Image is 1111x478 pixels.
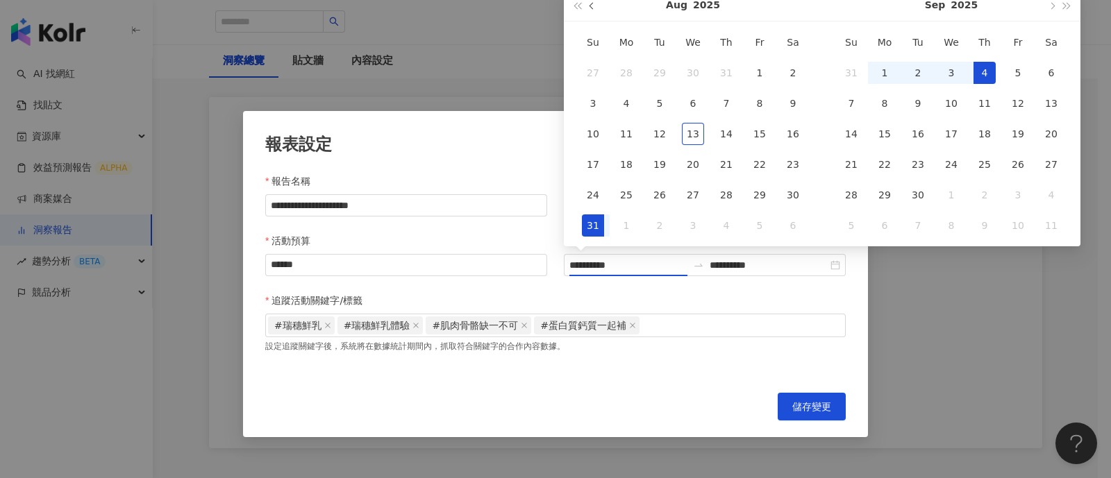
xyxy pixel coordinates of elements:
td: 2025-08-31 [835,58,868,88]
td: 2025-09-27 [1035,149,1068,180]
div: 26 [1007,153,1029,176]
div: 8 [940,214,962,237]
div: 2 [649,214,671,237]
div: 3 [682,214,704,237]
td: 2025-10-01 [935,180,968,210]
div: 23 [782,153,804,176]
div: 24 [940,153,962,176]
div: 29 [874,184,896,206]
div: 14 [715,123,737,145]
div: 10 [940,92,962,114]
div: 15 [749,123,771,145]
td: 2025-08-09 [776,88,810,119]
th: Th [968,27,1001,58]
div: 8 [874,92,896,114]
span: close [629,322,636,329]
div: 1 [874,62,896,84]
div: 19 [1007,123,1029,145]
th: Fr [1001,27,1035,58]
td: 2025-09-08 [868,88,901,119]
span: swap-right [693,259,704,271]
td: 2025-08-16 [776,119,810,149]
span: #肌肉骨骼缺一不可 [432,317,518,334]
div: 1 [940,184,962,206]
div: 4 [715,214,737,237]
div: 27 [682,184,704,206]
div: 3 [940,62,962,84]
div: 4 [974,62,996,84]
td: 2025-08-06 [676,88,710,119]
div: 18 [615,153,637,176]
td: 2025-10-07 [901,210,935,241]
div: 8 [749,92,771,114]
td: 2025-08-21 [710,149,743,180]
div: 31 [582,214,604,237]
td: 2025-07-28 [610,58,643,88]
div: 15 [874,123,896,145]
div: 22 [874,153,896,176]
div: 29 [749,184,771,206]
td: 2025-09-20 [1035,119,1068,149]
div: 3 [582,92,604,114]
td: 2025-09-03 [935,58,968,88]
div: 6 [682,92,704,114]
td: 2025-10-08 [935,210,968,241]
td: 2025-09-21 [835,149,868,180]
span: #瑞穗鮮乳 [268,316,335,334]
div: 設定追蹤關鍵字後，系統將在數據統計期間內，抓取符合關鍵字的合作內容數據。 [265,337,846,352]
div: 5 [749,214,771,237]
div: 30 [682,62,704,84]
div: 1 [615,214,637,237]
div: 18 [974,123,996,145]
input: 活動預算 [266,255,546,275]
div: 5 [649,92,671,114]
div: 31 [715,62,737,84]
td: 2025-08-14 [710,119,743,149]
th: Su [576,27,610,58]
div: 24 [582,184,604,206]
td: 2025-09-05 [743,210,776,241]
td: 2025-09-28 [835,180,868,210]
div: 25 [974,153,996,176]
td: 2025-08-22 [743,149,776,180]
td: 2025-09-05 [1001,58,1035,88]
div: 21 [715,153,737,176]
td: 2025-09-15 [868,119,901,149]
span: #蛋白質鈣質一起補 [534,316,640,334]
span: close [324,322,331,329]
td: 2025-09-02 [901,58,935,88]
td: 2025-08-17 [576,149,610,180]
div: 20 [1040,123,1062,145]
label: 報告名稱 [265,173,321,189]
div: 11 [1040,214,1062,237]
th: We [935,27,968,58]
td: 2025-09-22 [868,149,901,180]
th: Sa [1035,27,1068,58]
div: 3 [1007,184,1029,206]
td: 2025-08-28 [710,180,743,210]
td: 2025-08-18 [610,149,643,180]
td: 2025-10-05 [835,210,868,241]
td: 2025-08-13 [676,119,710,149]
td: 2025-09-12 [1001,88,1035,119]
td: 2025-08-08 [743,88,776,119]
td: 2025-08-26 [643,180,676,210]
div: 27 [1040,153,1062,176]
td: 2025-08-07 [710,88,743,119]
div: 7 [715,92,737,114]
td: 2025-09-26 [1001,149,1035,180]
div: 12 [1007,92,1029,114]
label: 活動預算 [265,233,321,248]
th: Th [710,27,743,58]
td: 2025-09-06 [1035,58,1068,88]
th: Su [835,27,868,58]
td: 2025-09-10 [935,88,968,119]
div: 6 [782,214,804,237]
div: 1 [749,62,771,84]
div: 21 [840,153,862,176]
td: 2025-08-11 [610,119,643,149]
th: Tu [643,27,676,58]
th: Tu [901,27,935,58]
div: 7 [840,92,862,114]
td: 2025-09-17 [935,119,968,149]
